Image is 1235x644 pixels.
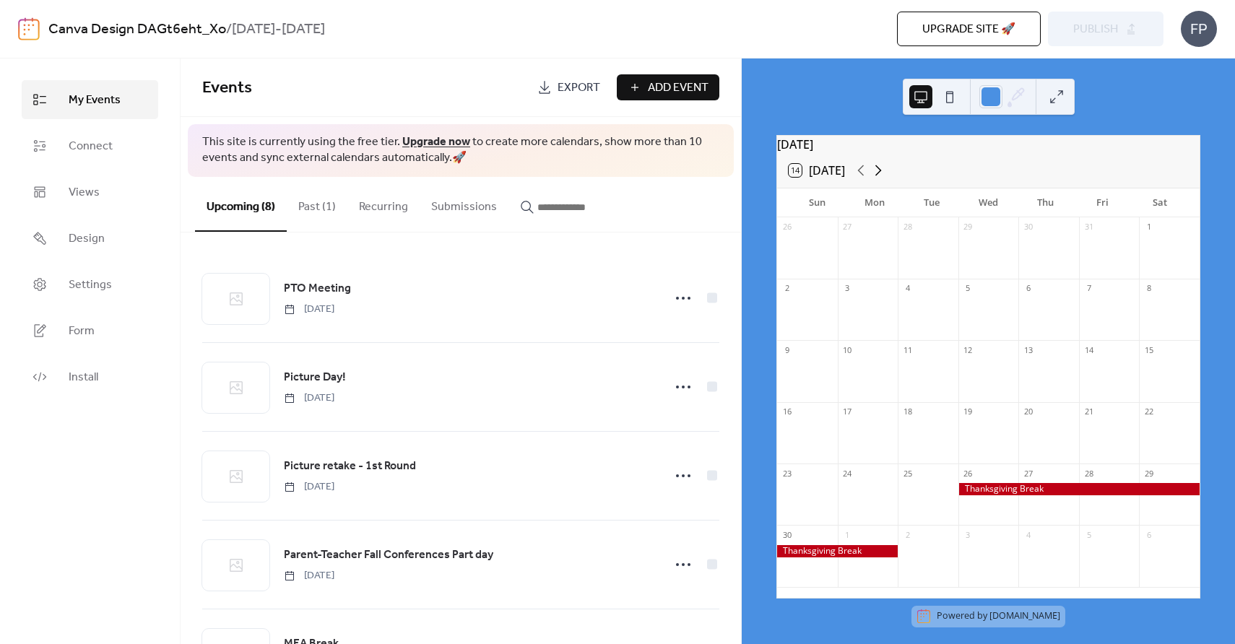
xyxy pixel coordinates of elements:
[842,283,853,294] div: 3
[902,529,913,540] div: 2
[1143,344,1154,355] div: 15
[69,369,98,386] span: Install
[1083,283,1094,294] div: 7
[617,74,719,100] button: Add Event
[989,610,1060,622] a: [DOMAIN_NAME]
[958,483,1200,495] div: Thanksgiving Break
[232,16,325,43] b: [DATE]-[DATE]
[781,222,792,232] div: 26
[69,138,113,155] span: Connect
[22,265,158,304] a: Settings
[781,406,792,417] div: 16
[1143,529,1154,540] div: 6
[284,458,416,475] span: Picture retake - 1st Round
[347,177,420,230] button: Recurring
[963,283,974,294] div: 5
[284,302,334,317] span: [DATE]
[284,457,416,476] a: Picture retake - 1st Round
[781,283,792,294] div: 2
[789,188,846,217] div: Sun
[784,160,850,180] button: 14[DATE]
[1023,283,1033,294] div: 6
[558,79,600,97] span: Export
[777,136,1200,153] div: [DATE]
[842,468,853,479] div: 24
[781,344,792,355] div: 9
[18,17,40,40] img: logo
[777,545,898,557] div: Thanksgiving Break
[22,311,158,350] a: Form
[226,16,232,43] b: /
[202,134,719,167] span: This site is currently using the free tier. to create more calendars, show more than 10 events an...
[1083,529,1094,540] div: 5
[781,468,792,479] div: 23
[963,222,974,232] div: 29
[1083,344,1094,355] div: 14
[69,184,100,201] span: Views
[22,126,158,165] a: Connect
[284,279,351,298] a: PTO Meeting
[1023,222,1033,232] div: 30
[960,188,1017,217] div: Wed
[963,344,974,355] div: 12
[284,568,334,583] span: [DATE]
[842,406,853,417] div: 17
[284,369,346,386] span: Picture Day!
[1083,468,1094,479] div: 28
[963,529,974,540] div: 3
[842,344,853,355] div: 10
[1023,344,1033,355] div: 13
[22,80,158,119] a: My Events
[284,547,493,564] span: Parent-Teacher Fall Conferences Part day
[1181,11,1217,47] div: FP
[1143,283,1154,294] div: 8
[69,230,105,248] span: Design
[1017,188,1074,217] div: Thu
[781,529,792,540] div: 30
[1083,222,1094,232] div: 31
[22,219,158,258] a: Design
[963,406,974,417] div: 19
[963,468,974,479] div: 26
[648,79,708,97] span: Add Event
[284,368,346,387] a: Picture Day!
[48,16,226,43] a: Canva Design DAGt6eht_Xo
[22,357,158,396] a: Install
[287,177,347,230] button: Past (1)
[1023,468,1033,479] div: 27
[69,92,121,109] span: My Events
[284,391,334,406] span: [DATE]
[1074,188,1131,217] div: Fri
[902,468,913,479] div: 25
[69,277,112,294] span: Settings
[195,177,287,232] button: Upcoming (8)
[937,610,1060,622] div: Powered by
[902,222,913,232] div: 28
[846,188,903,217] div: Mon
[284,546,493,565] a: Parent-Teacher Fall Conferences Part day
[420,177,508,230] button: Submissions
[22,173,158,212] a: Views
[284,479,334,495] span: [DATE]
[922,21,1015,38] span: Upgrade site 🚀
[903,188,960,217] div: Tue
[1023,406,1033,417] div: 20
[202,72,252,104] span: Events
[526,74,611,100] a: Export
[842,222,853,232] div: 27
[402,131,470,153] a: Upgrade now
[902,406,913,417] div: 18
[1131,188,1188,217] div: Sat
[1143,406,1154,417] div: 22
[1083,406,1094,417] div: 21
[1143,222,1154,232] div: 1
[902,283,913,294] div: 4
[902,344,913,355] div: 11
[1023,529,1033,540] div: 4
[897,12,1041,46] button: Upgrade site 🚀
[842,529,853,540] div: 1
[69,323,95,340] span: Form
[1143,468,1154,479] div: 29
